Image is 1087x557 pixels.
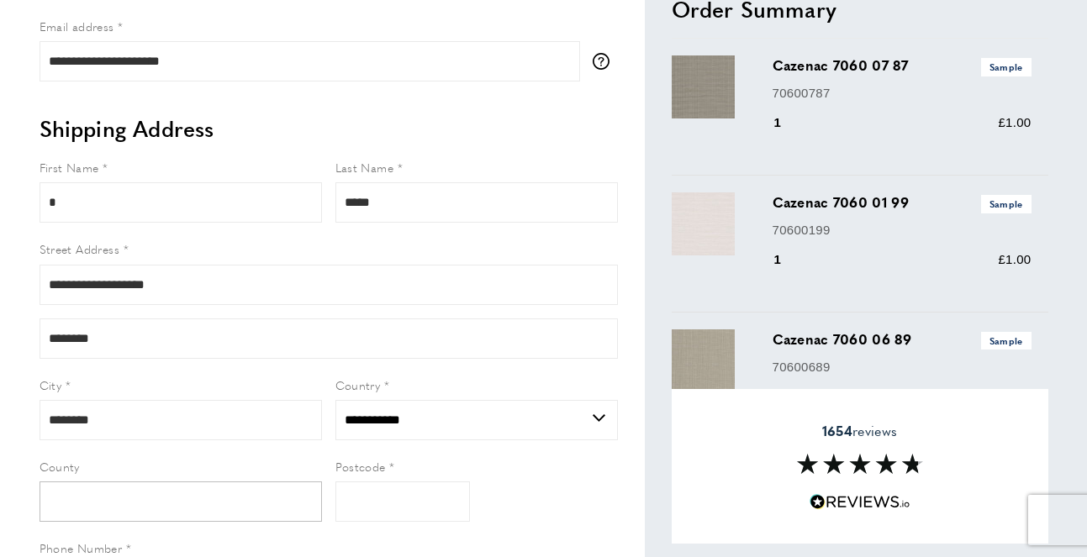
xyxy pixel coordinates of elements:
p: 70600787 [773,83,1032,103]
span: Last Name [335,159,394,176]
h3: Cazenac 7060 01 99 [773,192,1032,213]
span: Country [335,376,381,393]
img: Cazenac 7060 07 87 [672,55,735,118]
div: 1 [773,113,805,133]
span: City [40,376,62,393]
span: Phone Number [40,539,123,556]
h3: Cazenac 7060 07 87 [773,55,1032,76]
h2: Shipping Address [40,113,618,144]
span: First Name [40,159,99,176]
span: Sample [981,58,1032,76]
p: 70600689 [773,357,1032,377]
img: Cazenac 7060 06 89 [672,329,735,392]
span: Postcode [335,458,386,475]
span: County [40,458,80,475]
div: 1 [773,250,805,270]
span: Email address [40,18,114,34]
span: reviews [822,423,897,439]
button: More information [593,53,618,70]
span: Street Address [40,240,120,257]
h3: Cazenac 7060 06 89 [773,329,1032,349]
strong: 1654 [822,421,852,440]
img: Reviews.io 5 stars [810,494,910,510]
img: Cazenac 7060 01 99 [672,192,735,255]
p: 70600199 [773,220,1032,240]
span: Sample [981,332,1032,349]
img: Reviews section [797,454,923,474]
span: £1.00 [998,252,1031,266]
div: 1 [773,386,805,407]
span: Sample [981,195,1032,213]
span: £1.00 [998,115,1031,129]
